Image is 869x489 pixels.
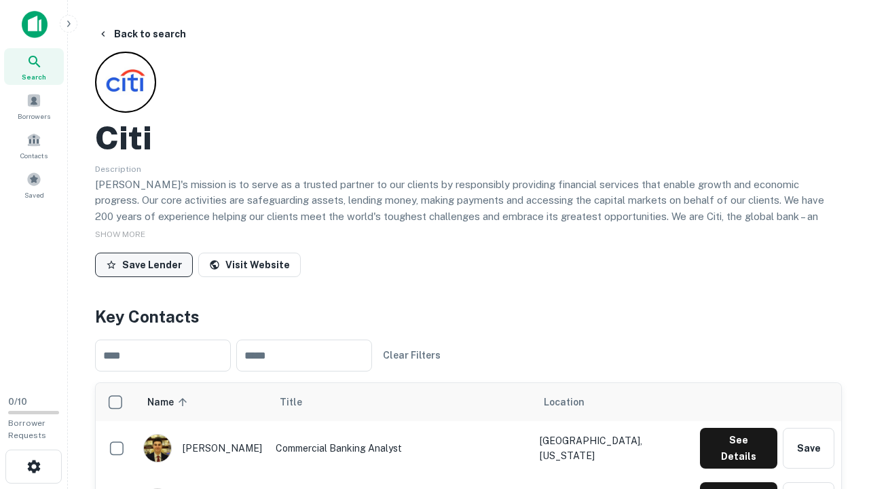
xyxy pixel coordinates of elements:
span: Name [147,394,191,410]
button: Save [783,428,834,469]
a: Visit Website [198,253,301,277]
iframe: Chat Widget [801,337,869,402]
h2: Citi [95,118,152,158]
span: Contacts [20,150,48,161]
a: Contacts [4,127,64,164]
span: SHOW MORE [95,230,145,239]
a: Saved [4,166,64,203]
span: Saved [24,189,44,200]
td: [GEOGRAPHIC_DATA], [US_STATE] [533,421,693,475]
td: Commercial Banking Analyst [269,421,533,475]
span: Description [95,164,141,174]
span: Borrower Requests [8,418,46,440]
span: Search [22,71,46,82]
th: Location [533,383,693,421]
button: Clear Filters [377,343,446,367]
button: See Details [700,428,777,469]
span: Borrowers [18,111,50,122]
button: Back to search [92,22,191,46]
th: Name [136,383,269,421]
span: Location [544,394,585,410]
span: Title [280,394,320,410]
span: 0 / 10 [8,397,27,407]
a: Borrowers [4,88,64,124]
img: capitalize-icon.png [22,11,48,38]
h4: Key Contacts [95,304,842,329]
a: Search [4,48,64,85]
img: 1753279374948 [144,435,171,462]
button: Save Lender [95,253,193,277]
p: [PERSON_NAME]'s mission is to serve as a trusted partner to our clients by responsibly providing ... [95,177,842,257]
div: [PERSON_NAME] [143,434,262,463]
th: Title [269,383,533,421]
